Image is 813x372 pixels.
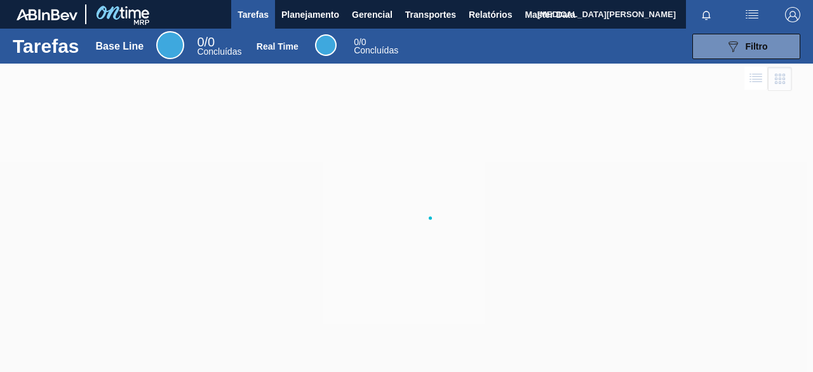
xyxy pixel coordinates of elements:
[238,7,269,22] span: Tarefas
[744,7,760,22] img: userActions
[354,38,398,55] div: Real Time
[197,37,241,56] div: Base Line
[354,37,359,47] span: 0
[785,7,800,22] img: Logout
[692,34,800,59] button: Filtro
[197,46,241,57] span: Concluídas
[315,34,337,56] div: Real Time
[686,6,727,24] button: Notificações
[525,7,575,22] span: Master Data
[257,41,299,52] div: Real Time
[469,7,512,22] span: Relatórios
[156,31,184,59] div: Base Line
[281,7,339,22] span: Planejamento
[17,9,77,20] img: TNhmsLtSVTkK8tSr43FrP2fwEKptu5GPRR3wAAAABJRU5ErkJggg==
[197,35,215,49] span: / 0
[96,41,144,52] div: Base Line
[352,7,393,22] span: Gerencial
[746,41,768,52] span: Filtro
[354,37,366,47] span: / 0
[13,39,79,53] h1: Tarefas
[405,7,456,22] span: Transportes
[354,45,398,55] span: Concluídas
[197,35,204,49] span: 0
